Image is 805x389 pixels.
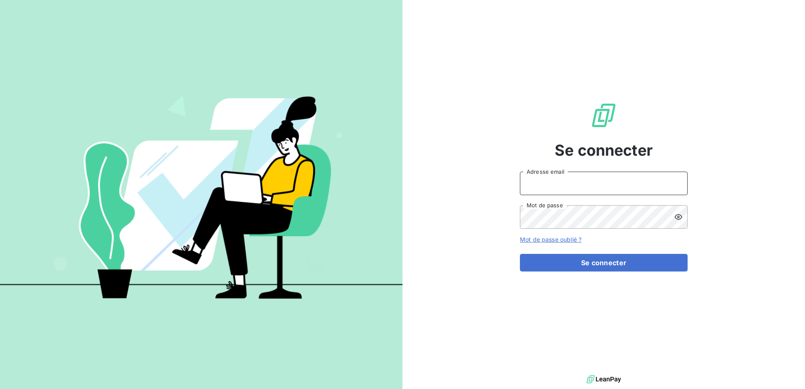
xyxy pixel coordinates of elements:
a: Mot de passe oublié ? [520,236,582,243]
button: Se connecter [520,254,688,272]
img: Logo LeanPay [590,102,617,129]
span: Se connecter [555,139,653,162]
input: placeholder [520,172,688,195]
img: logo [587,373,621,386]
